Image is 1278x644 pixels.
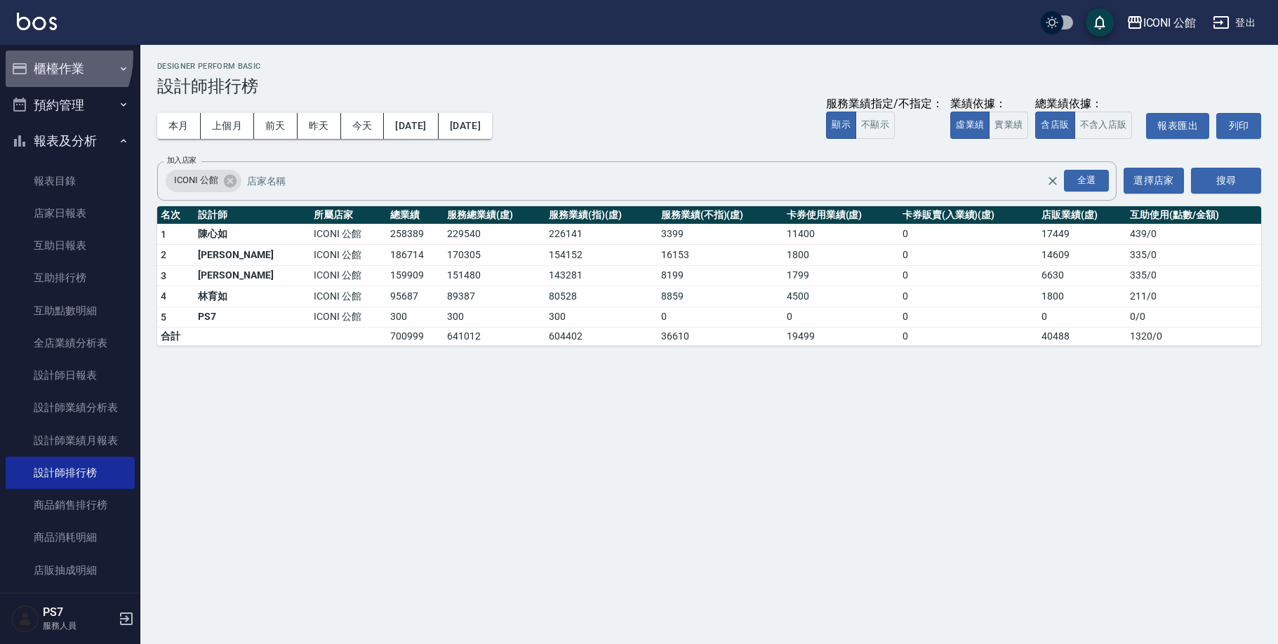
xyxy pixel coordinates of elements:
[1035,112,1074,139] button: 含店販
[166,170,241,192] div: ICONI 公館
[254,113,298,139] button: 前天
[1035,97,1139,112] div: 總業績依據：
[783,265,899,286] td: 1799
[194,224,310,245] td: 陳心如
[444,224,545,245] td: 229540
[444,265,545,286] td: 151480
[658,206,783,224] th: 服務業績(不指)(虛)
[783,224,899,245] td: 11400
[201,113,254,139] button: 上個月
[6,327,135,359] a: 全店業績分析表
[1043,171,1063,191] button: Clear
[1038,206,1126,224] th: 店販業績(虛)
[1146,113,1209,139] button: 報表匯出
[387,265,444,286] td: 159909
[545,245,657,266] td: 154152
[161,229,166,240] span: 1
[1061,167,1112,194] button: Open
[1074,112,1133,139] button: 不含入店販
[157,328,194,346] td: 合計
[1038,328,1126,346] td: 40488
[387,328,444,346] td: 700999
[6,359,135,391] a: 設計師日報表
[161,249,166,260] span: 2
[6,165,135,197] a: 報表目錄
[6,197,135,229] a: 店家日報表
[6,391,135,424] a: 設計師業績分析表
[387,224,444,245] td: 258389
[157,113,201,139] button: 本月
[950,97,1028,112] div: 業績依據：
[1126,286,1261,307] td: 211 / 0
[1121,8,1202,37] button: ICONI 公館
[1126,328,1261,346] td: 1320 / 0
[161,311,166,323] span: 5
[167,155,197,166] label: 加入店家
[439,113,492,139] button: [DATE]
[310,307,387,328] td: ICONI 公館
[545,265,657,286] td: 143281
[6,229,135,262] a: 互助日報表
[310,245,387,266] td: ICONI 公館
[6,489,135,521] a: 商品銷售排行榜
[1038,265,1126,286] td: 6630
[899,245,1039,266] td: 0
[1038,224,1126,245] td: 17449
[6,87,135,123] button: 預約管理
[950,112,990,139] button: 虛業績
[1191,168,1261,194] button: 搜尋
[1124,168,1184,194] button: 選擇店家
[310,206,387,224] th: 所屬店家
[1126,307,1261,328] td: 0 / 0
[826,112,856,139] button: 顯示
[545,206,657,224] th: 服務業績(指)(虛)
[387,245,444,266] td: 186714
[387,307,444,328] td: 300
[783,307,899,328] td: 0
[6,554,135,586] a: 店販抽成明細
[658,286,783,307] td: 8859
[1126,245,1261,266] td: 335 / 0
[194,245,310,266] td: [PERSON_NAME]
[161,270,166,281] span: 3
[384,113,438,139] button: [DATE]
[658,245,783,266] td: 16153
[444,286,545,307] td: 89387
[899,265,1039,286] td: 0
[1038,286,1126,307] td: 1800
[783,206,899,224] th: 卡券使用業績(虛)
[194,286,310,307] td: 林育如
[545,328,657,346] td: 604402
[6,457,135,489] a: 設計師排行榜
[444,328,545,346] td: 641012
[444,307,545,328] td: 300
[166,173,227,187] span: ICONI 公館
[899,224,1039,245] td: 0
[1207,10,1261,36] button: 登出
[545,286,657,307] td: 80528
[1126,224,1261,245] td: 439 / 0
[387,206,444,224] th: 總業績
[899,328,1039,346] td: 0
[1038,307,1126,328] td: 0
[6,123,135,159] button: 報表及分析
[17,13,57,30] img: Logo
[1086,8,1114,36] button: save
[783,245,899,266] td: 1800
[194,265,310,286] td: [PERSON_NAME]
[1064,170,1109,192] div: 全選
[783,328,899,346] td: 19499
[341,113,385,139] button: 今天
[899,206,1039,224] th: 卡券販賣(入業績)(虛)
[444,206,545,224] th: 服務總業績(虛)
[1126,206,1261,224] th: 互助使用(點數/金額)
[194,206,310,224] th: 設計師
[1143,14,1197,32] div: ICONI 公館
[6,262,135,294] a: 互助排行榜
[1038,245,1126,266] td: 14609
[658,307,783,328] td: 0
[6,51,135,87] button: 櫃檯作業
[899,307,1039,328] td: 0
[545,224,657,245] td: 226141
[1216,113,1261,139] button: 列印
